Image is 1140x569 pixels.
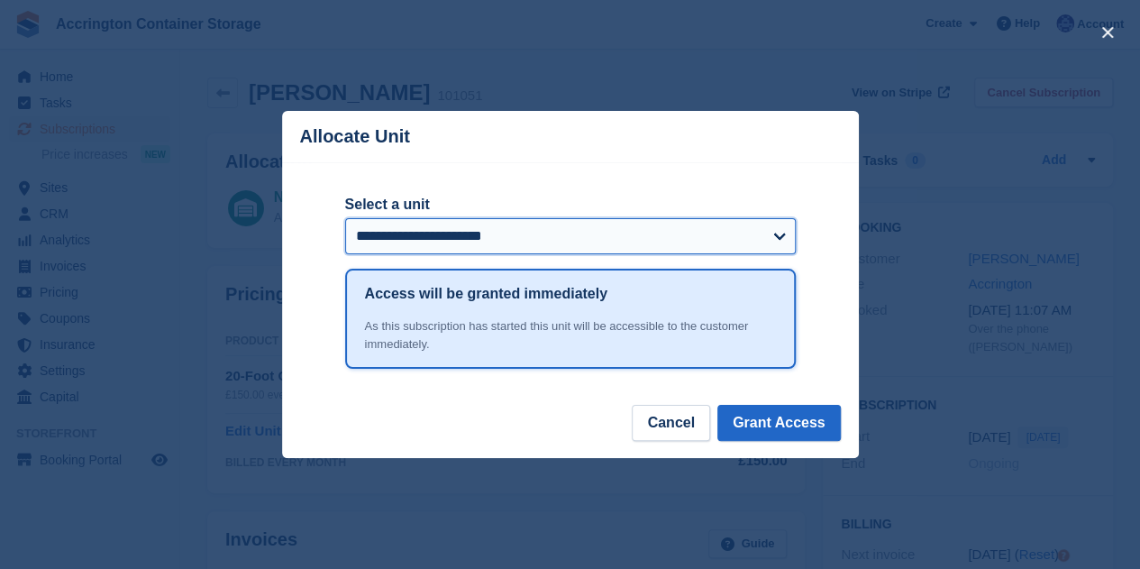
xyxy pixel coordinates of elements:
[365,317,776,353] div: As this subscription has started this unit will be accessible to the customer immediately.
[300,126,410,147] p: Allocate Unit
[365,283,607,305] h1: Access will be granted immediately
[345,194,796,216] label: Select a unit
[632,405,709,441] button: Cancel
[1093,18,1122,47] button: close
[717,405,841,441] button: Grant Access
